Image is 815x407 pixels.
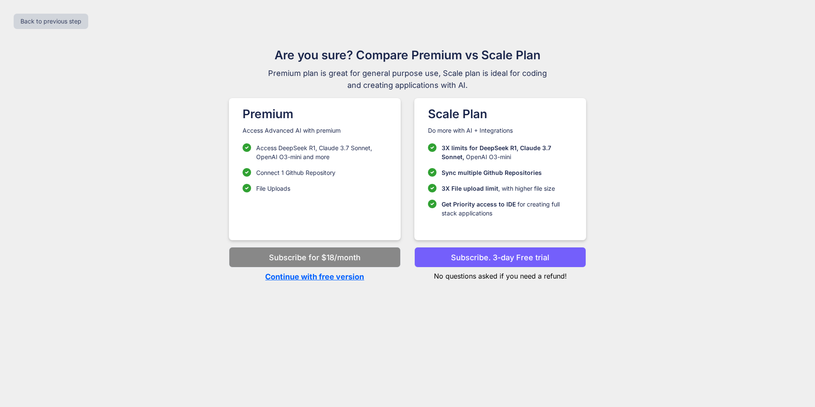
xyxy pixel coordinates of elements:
[256,143,387,161] p: Access DeepSeek R1, Claude 3.7 Sonnet, OpenAI O3-mini and more
[264,67,551,91] span: Premium plan is great for general purpose use, Scale plan is ideal for coding and creating applic...
[442,144,551,160] span: 3X limits for DeepSeek R1, Claude 3.7 Sonnet,
[243,143,251,152] img: checklist
[264,46,551,64] h1: Are you sure? Compare Premium vs Scale Plan
[428,126,572,135] p: Do more with AI + Integrations
[428,168,436,177] img: checklist
[243,126,387,135] p: Access Advanced AI with premium
[243,168,251,177] img: checklist
[243,184,251,192] img: checklist
[414,267,586,281] p: No questions asked if you need a refund!
[442,185,498,192] span: 3X File upload limit
[256,168,335,177] p: Connect 1 Github Repository
[428,105,572,123] h1: Scale Plan
[442,184,555,193] p: , with higher file size
[428,184,436,192] img: checklist
[451,252,549,263] p: Subscribe. 3-day Free trial
[442,201,516,208] span: Get Priority access to IDE
[269,252,361,263] p: Subscribe for $18/month
[229,247,401,267] button: Subscribe for $18/month
[442,168,542,177] p: Sync multiple Github Repositories
[14,14,88,29] button: Back to previous step
[428,143,436,152] img: checklist
[442,200,572,218] p: for creating full stack applications
[414,247,586,267] button: Subscribe. 3-day Free trial
[243,105,387,123] h1: Premium
[428,200,436,208] img: checklist
[256,184,290,193] p: File Uploads
[229,271,401,282] p: Continue with free version
[442,143,572,161] p: OpenAI O3-mini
